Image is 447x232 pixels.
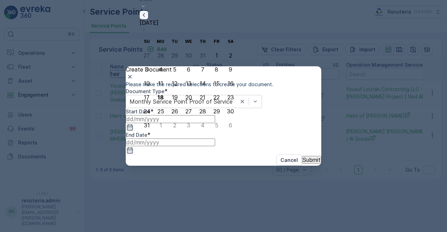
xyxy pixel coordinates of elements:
[228,80,234,87] div: 16
[158,80,163,87] div: 11
[144,108,150,114] div: 24
[199,108,206,114] div: 28
[144,94,149,100] div: 17
[229,52,232,59] div: 2
[157,52,164,59] div: 28
[186,80,192,87] div: 13
[215,122,218,128] div: 5
[215,52,218,59] div: 1
[126,115,215,123] input: dd/mm/yyyy
[173,122,176,128] div: 2
[126,81,321,88] p: Please make the required selections to create your document.
[227,108,234,114] div: 30
[168,35,182,48] th: Tuesday
[126,66,321,73] p: Create Document
[229,66,232,73] div: 9
[227,94,234,100] div: 23
[187,122,190,128] div: 3
[145,66,148,73] div: 3
[213,94,220,100] div: 22
[159,66,162,73] div: 4
[280,157,298,164] p: Cancel
[160,122,162,128] div: 1
[172,80,177,87] div: 12
[276,155,302,166] button: Cancel
[171,108,178,114] div: 26
[126,139,215,146] input: dd/mm/yyyy
[126,88,164,94] label: Document Type
[171,52,178,59] div: 29
[157,94,164,100] div: 18
[302,156,321,164] button: Submit
[214,80,220,87] div: 15
[144,80,150,87] div: 10
[200,80,206,87] div: 14
[213,108,220,114] div: 29
[154,35,168,48] th: Monday
[126,108,151,114] label: Start Date
[229,122,232,128] div: 6
[210,35,223,48] th: Friday
[187,66,190,73] div: 6
[126,132,147,138] label: End Date
[182,35,196,48] th: Wednesday
[223,35,237,48] th: Saturday
[200,94,205,100] div: 21
[215,66,218,73] div: 8
[201,122,204,128] div: 4
[303,157,321,163] p: Submit
[201,66,204,73] div: 7
[172,94,178,100] div: 19
[185,108,192,114] div: 27
[157,108,164,114] div: 25
[200,52,206,59] div: 31
[185,94,192,100] div: 20
[185,52,192,59] div: 30
[144,52,150,59] div: 27
[196,35,210,48] th: Thursday
[140,35,154,48] th: Sunday
[144,122,150,128] div: 31
[173,66,176,73] div: 5
[140,20,237,26] p: [DATE]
